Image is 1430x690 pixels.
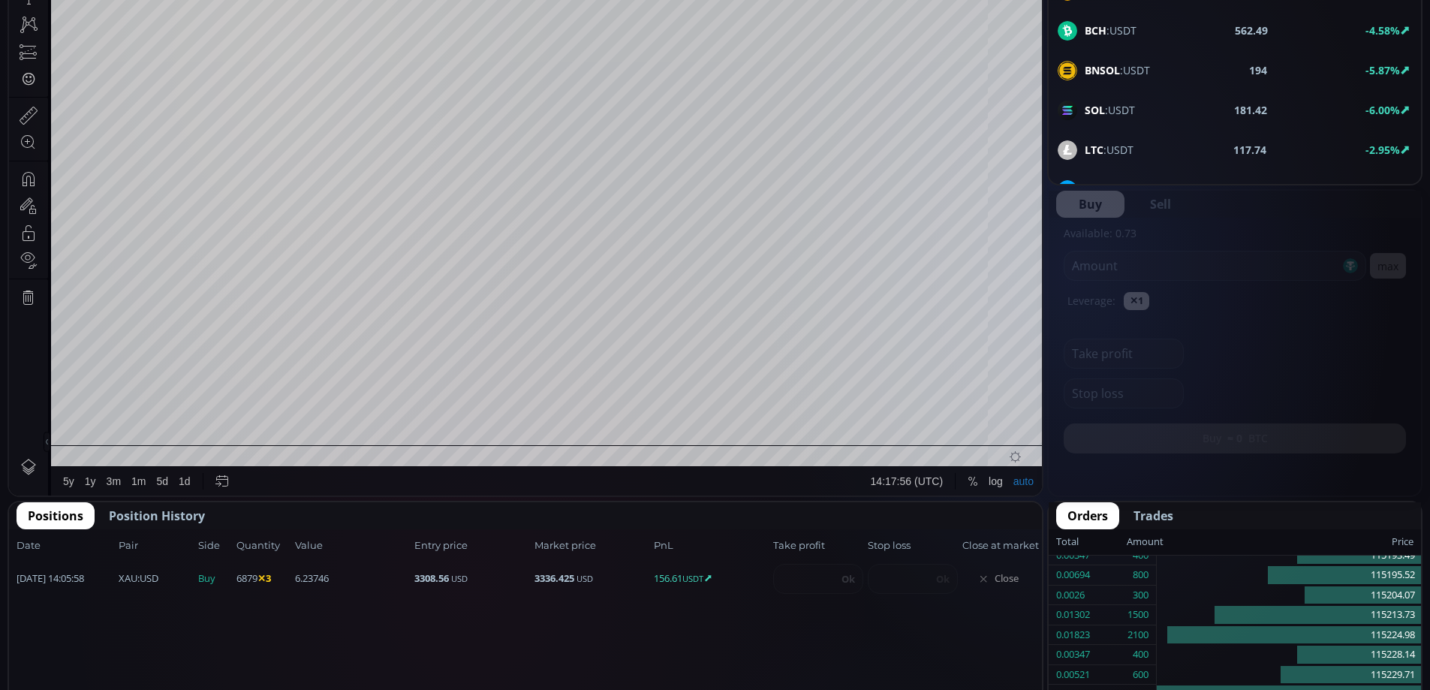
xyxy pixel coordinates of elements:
[654,571,769,586] span: 156.61
[17,571,114,586] span: [DATE] 14:05:58
[1234,102,1267,118] b: 181.42
[236,538,291,553] span: Quantity
[1056,645,1090,664] div: 0.00347
[1056,565,1090,585] div: 0.00694
[1056,665,1090,685] div: 0.00521
[128,8,135,20] div: D
[1127,532,1164,552] div: Amount
[1249,62,1267,78] b: 194
[1164,532,1413,552] div: Price
[953,595,974,624] div: Toggle Percentage
[1157,605,1421,625] div: 115213.73
[198,571,232,586] span: Buy
[1157,645,1421,665] div: 115228.14
[153,35,167,48] div: Market open
[14,200,26,215] div: 
[1056,532,1127,552] div: Total
[119,571,137,585] b: XAU
[1157,665,1421,685] div: 115229.71
[1085,103,1105,117] b: SOL
[1085,102,1135,118] span: :USDT
[1133,645,1149,664] div: 400
[1365,63,1400,77] b: -5.87%
[98,502,216,529] button: Position History
[974,595,999,624] div: Toggle Log Scale
[1056,605,1090,625] div: 0.01302
[76,604,87,616] div: 1y
[1133,586,1149,605] div: 300
[1085,23,1136,38] span: :USDT
[35,560,41,580] div: Hide Drawings Toolbar
[1133,507,1173,525] span: Trades
[148,604,160,616] div: 5d
[198,538,232,553] span: Side
[73,35,97,48] div: 1D
[654,538,769,553] span: PnL
[1157,546,1421,566] div: 115193.49
[202,8,245,20] div: Compare
[1056,625,1090,645] div: 0.01823
[1365,103,1400,117] b: -6.00%
[1369,182,1400,197] b: 1.32%
[119,571,158,586] span: :USD
[280,8,326,20] div: Indicators
[295,538,410,553] span: Value
[577,573,593,584] small: USD
[122,604,137,616] div: 1m
[682,573,703,584] small: USDT
[1157,625,1421,646] div: 115224.98
[1004,604,1025,616] div: auto
[1122,502,1185,529] button: Trades
[1067,507,1108,525] span: Orders
[1085,23,1106,38] b: BCH
[534,538,649,553] span: Market price
[1085,182,1109,197] b: LINK
[1085,142,1133,158] span: :USDT
[1133,565,1149,585] div: 800
[1157,586,1421,606] div: 115204.07
[1127,625,1149,645] div: 2100
[862,604,934,616] span: 14:17:56 (UTC)
[451,573,468,584] small: USD
[1085,62,1150,78] span: :USDT
[980,604,994,616] div: log
[414,571,449,585] b: 3308.56
[28,507,83,525] span: Positions
[414,538,529,553] span: Entry price
[1365,143,1400,157] b: -2.95%
[49,54,81,65] div: Volume
[119,538,194,553] span: Pair
[17,538,114,553] span: Date
[773,538,863,553] span: Take profit
[201,595,225,624] div: Go to
[856,595,939,624] button: 14:17:56 (UTC)
[1085,143,1103,157] b: LTC
[49,35,73,48] div: BTC
[257,571,271,585] b: ✕3
[534,571,574,585] b: 3336.425
[1085,63,1120,77] b: BNSOL
[54,604,65,616] div: 5y
[98,604,112,616] div: 3m
[295,571,410,586] span: 6.23746
[999,595,1030,624] div: Toggle Auto Scale
[1233,142,1266,158] b: 117.74
[1157,565,1421,586] div: 115195.52
[1235,23,1268,38] b: 562.49
[1127,605,1149,625] div: 1500
[17,502,95,529] button: Positions
[868,538,958,553] span: Stop loss
[109,507,205,525] span: Position History
[1133,665,1149,685] div: 600
[1085,182,1139,197] span: :USDT
[97,35,142,48] div: Bitcoin
[170,604,182,616] div: 1d
[236,571,291,586] span: 6879
[1365,23,1400,38] b: -4.58%
[962,538,1034,553] span: Close at market
[1056,502,1119,529] button: Orders
[1056,586,1085,605] div: 0.0026
[1241,182,1268,197] b: 25.24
